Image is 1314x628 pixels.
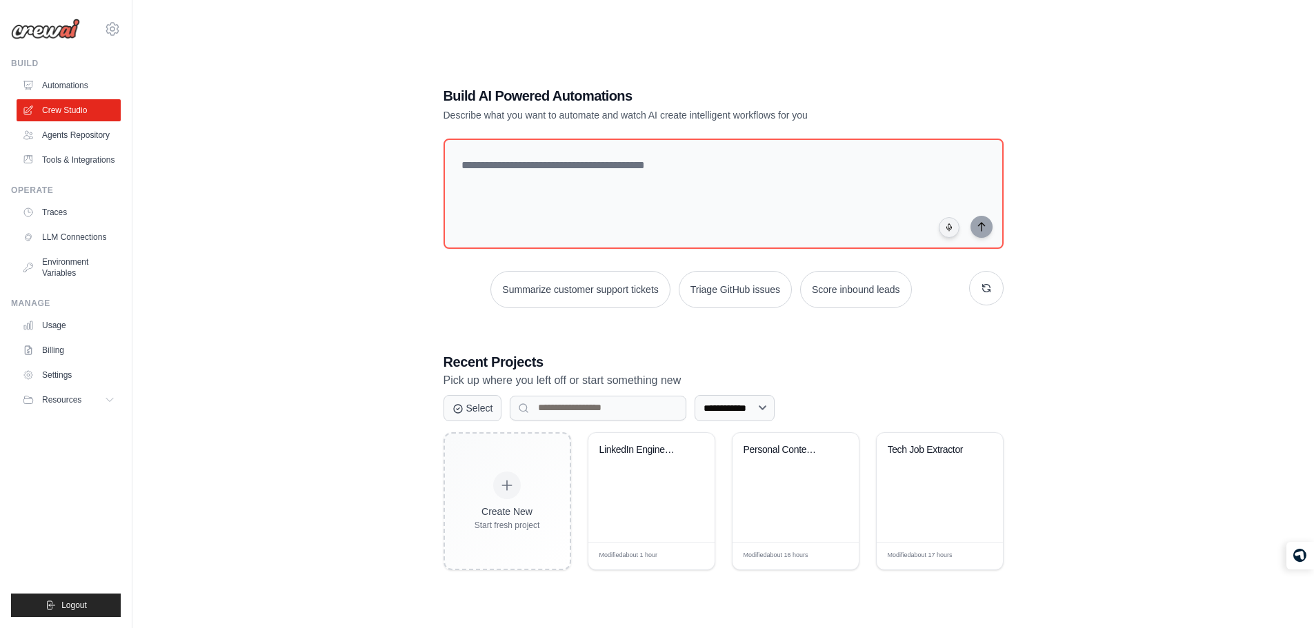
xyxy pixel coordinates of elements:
[475,505,540,518] div: Create New
[681,551,693,561] span: Edit
[11,19,80,39] img: Logo
[475,520,540,531] div: Start fresh project
[17,389,121,411] button: Resources
[744,551,808,560] span: Modified about 16 hours
[444,86,907,105] h1: Build AI Powered Automations
[17,314,121,336] a: Usage
[11,58,121,69] div: Build
[17,226,121,248] a: LLM Connections
[599,444,683,456] div: LinkedIn Engineering Team Growth Analyzer
[17,339,121,361] a: Billing
[888,444,971,456] div: Tech Job Extractor
[800,271,912,308] button: Score inbound leads
[970,551,982,561] span: Edit
[11,594,121,617] button: Logout
[444,395,502,421] button: Select
[17,201,121,223] a: Traces
[11,298,121,309] div: Manage
[17,124,121,146] a: Agents Repository
[61,600,87,611] span: Logout
[888,551,953,560] span: Modified about 17 hours
[444,108,907,122] p: Describe what you want to automate and watch AI create intelligent workflows for you
[679,271,792,308] button: Triage GitHub issues
[17,99,121,121] a: Crew Studio
[826,551,837,561] span: Edit
[17,364,121,386] a: Settings
[744,444,827,456] div: Personal Content Discovery & Curation
[444,372,1004,389] p: Pick up where you left off or start something new
[969,271,1004,305] button: Get new suggestions
[17,251,121,284] a: Environment Variables
[11,185,121,196] div: Operate
[939,217,959,238] button: Click to speak your automation idea
[17,149,121,171] a: Tools & Integrations
[490,271,670,308] button: Summarize customer support tickets
[599,551,658,560] span: Modified about 1 hour
[17,74,121,97] a: Automations
[444,352,1004,372] h3: Recent Projects
[42,394,81,405] span: Resources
